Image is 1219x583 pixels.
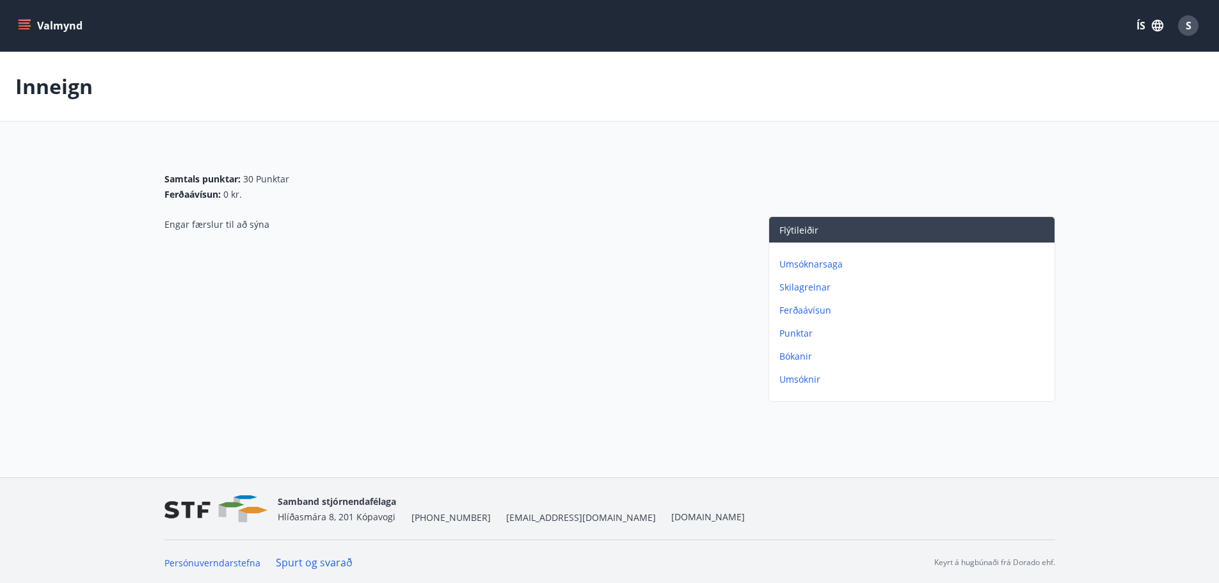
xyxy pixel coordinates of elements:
[934,557,1055,568] p: Keyrt á hugbúnaði frá Dorado ehf.
[164,188,221,201] span: Ferðaávísun :
[164,495,267,523] img: vjCaq2fThgY3EUYqSgpjEiBg6WP39ov69hlhuPVN.png
[164,218,269,230] span: Engar færslur til að sýna
[779,258,1049,271] p: Umsóknarsaga
[671,511,745,523] a: [DOMAIN_NAME]
[779,350,1049,363] p: Bókanir
[15,14,88,37] button: menu
[223,188,242,201] span: 0 kr.
[1186,19,1191,33] span: S
[278,511,395,523] span: Hlíðasmára 8, 201 Kópavogi
[15,72,93,100] p: Inneign
[779,327,1049,340] p: Punktar
[276,555,353,570] a: Spurt og svarað
[779,281,1049,294] p: Skilagreinar
[164,173,241,186] span: Samtals punktar :
[278,495,396,507] span: Samband stjórnendafélaga
[779,224,818,236] span: Flýtileiðir
[411,511,491,524] span: [PHONE_NUMBER]
[1129,14,1170,37] button: ÍS
[506,511,656,524] span: [EMAIL_ADDRESS][DOMAIN_NAME]
[779,373,1049,386] p: Umsóknir
[1173,10,1204,41] button: S
[164,557,260,569] a: Persónuverndarstefna
[779,304,1049,317] p: Ferðaávísun
[243,173,289,186] span: 30 Punktar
